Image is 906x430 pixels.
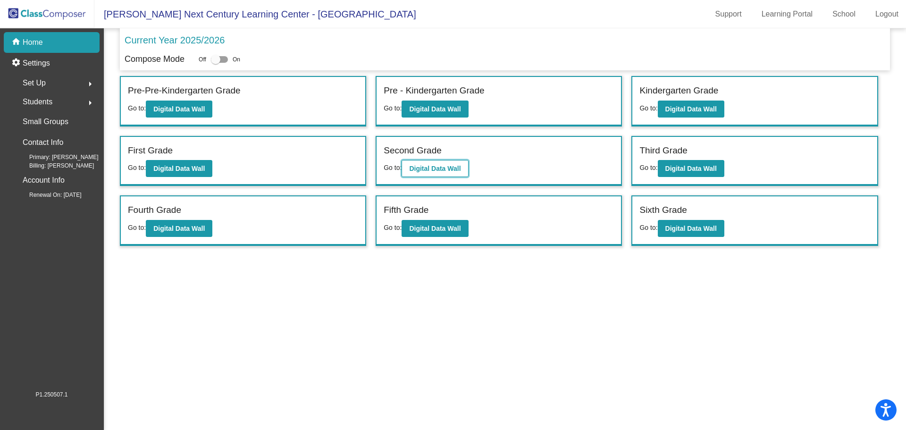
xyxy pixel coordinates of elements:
[199,55,206,64] span: Off
[384,84,484,98] label: Pre - Kindergarten Grade
[658,101,724,118] button: Digital Data Wall
[23,136,63,149] p: Contact Info
[825,7,863,22] a: School
[402,101,468,118] button: Digital Data Wall
[384,144,442,158] label: Second Grade
[384,104,402,112] span: Go to:
[128,224,146,231] span: Go to:
[146,220,212,237] button: Digital Data Wall
[153,165,205,172] b: Digital Data Wall
[128,104,146,112] span: Go to:
[153,105,205,113] b: Digital Data Wall
[94,7,416,22] span: [PERSON_NAME] Next Century Learning Center - [GEOGRAPHIC_DATA]
[665,165,717,172] b: Digital Data Wall
[402,160,468,177] button: Digital Data Wall
[384,224,402,231] span: Go to:
[868,7,906,22] a: Logout
[409,105,461,113] b: Digital Data Wall
[128,203,181,217] label: Fourth Grade
[23,37,43,48] p: Home
[409,225,461,232] b: Digital Data Wall
[125,33,225,47] p: Current Year 2025/2026
[146,101,212,118] button: Digital Data Wall
[11,58,23,69] mat-icon: settings
[665,225,717,232] b: Digital Data Wall
[153,225,205,232] b: Digital Data Wall
[639,224,657,231] span: Go to:
[708,7,749,22] a: Support
[128,84,241,98] label: Pre-Pre-Kindergarten Grade
[84,97,96,109] mat-icon: arrow_right
[84,78,96,90] mat-icon: arrow_right
[233,55,240,64] span: On
[639,84,718,98] label: Kindergarten Grade
[14,153,99,161] span: Primary: [PERSON_NAME]
[639,144,687,158] label: Third Grade
[402,220,468,237] button: Digital Data Wall
[665,105,717,113] b: Digital Data Wall
[128,144,173,158] label: First Grade
[14,161,94,170] span: Billing: [PERSON_NAME]
[11,37,23,48] mat-icon: home
[23,76,46,90] span: Set Up
[639,164,657,171] span: Go to:
[754,7,821,22] a: Learning Portal
[639,104,657,112] span: Go to:
[409,165,461,172] b: Digital Data Wall
[14,191,81,199] span: Renewal On: [DATE]
[128,164,146,171] span: Go to:
[384,203,428,217] label: Fifth Grade
[23,95,52,109] span: Students
[23,174,65,187] p: Account Info
[639,203,687,217] label: Sixth Grade
[658,220,724,237] button: Digital Data Wall
[384,164,402,171] span: Go to:
[146,160,212,177] button: Digital Data Wall
[23,58,50,69] p: Settings
[658,160,724,177] button: Digital Data Wall
[125,53,185,66] p: Compose Mode
[23,115,68,128] p: Small Groups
